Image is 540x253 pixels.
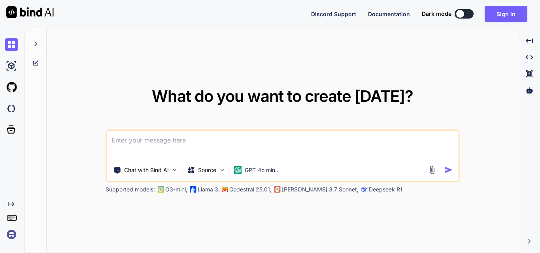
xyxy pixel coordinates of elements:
[368,11,410,17] span: Documentation
[157,186,164,193] img: GPT-4
[234,166,242,174] img: GPT-4o mini
[361,186,367,193] img: claude
[198,186,220,193] p: Llama 3,
[274,186,280,193] img: claude
[311,11,356,17] span: Discord Support
[5,59,18,73] img: ai-studio
[368,10,410,18] button: Documentation
[222,187,228,192] img: Mistral-AI
[282,186,359,193] p: [PERSON_NAME] 3.7 Sonnet,
[219,167,225,173] img: Pick Models
[152,86,413,106] span: What do you want to create [DATE]?
[190,186,196,193] img: Llama2
[369,186,402,193] p: Deepseek R1
[485,6,527,22] button: Sign in
[165,186,187,193] p: O3-mini,
[229,186,272,193] p: Codestral 25.01,
[6,6,54,18] img: Bind AI
[245,166,278,174] p: GPT-4o min..
[427,165,436,174] img: attachment
[5,38,18,51] img: chat
[311,10,356,18] button: Discord Support
[198,166,216,174] p: Source
[106,186,155,193] p: Supported models:
[422,10,451,18] span: Dark mode
[5,228,18,241] img: signin
[5,102,18,115] img: darkCloudIdeIcon
[5,81,18,94] img: githubLight
[444,166,453,174] img: icon
[171,167,178,173] img: Pick Tools
[124,166,169,174] p: Chat with Bind AI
